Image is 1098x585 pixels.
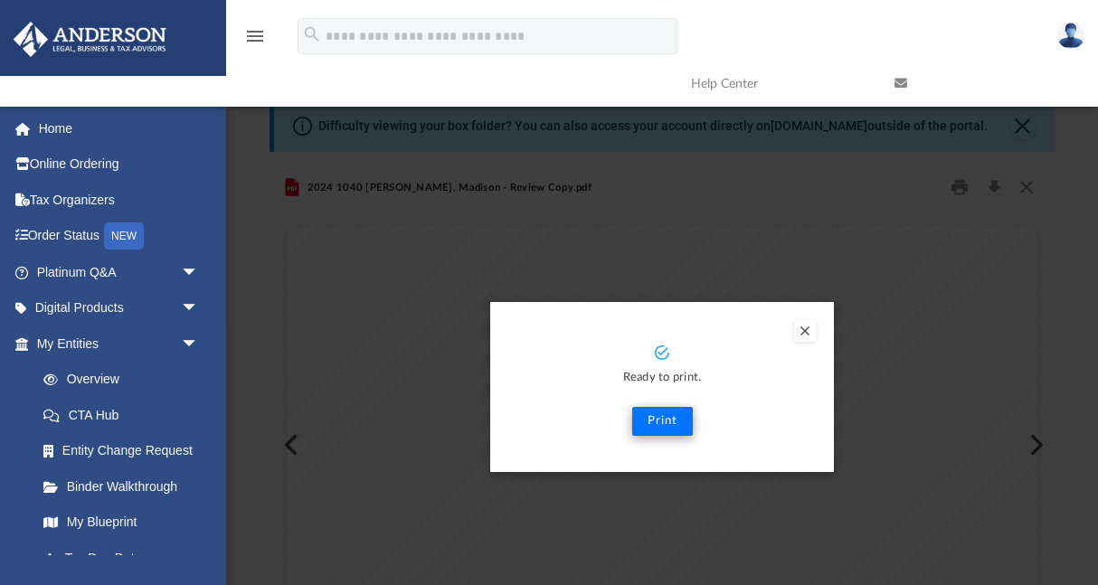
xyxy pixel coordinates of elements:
div: NEW [104,222,144,250]
a: Binder Walkthrough [25,468,226,505]
a: Order StatusNEW [13,218,226,255]
a: CTA Hub [25,397,226,433]
img: User Pic [1057,23,1084,49]
a: Platinum Q&Aarrow_drop_down [13,254,226,290]
span: arrow_drop_down [181,290,217,327]
button: Print [632,407,693,436]
a: Overview [25,362,226,398]
a: menu [244,34,266,47]
a: Home [13,110,226,146]
a: My Blueprint [25,505,217,541]
img: Anderson Advisors Platinum Portal [8,22,172,57]
a: Entity Change Request [25,433,226,469]
span: arrow_drop_down [181,254,217,291]
a: Tax Due Dates [25,540,226,576]
a: Tax Organizers [13,182,226,218]
a: My Entitiesarrow_drop_down [13,326,226,362]
a: Online Ordering [13,146,226,183]
i: menu [244,25,266,47]
a: Help Center [677,48,881,119]
span: arrow_drop_down [181,326,217,363]
a: Digital Productsarrow_drop_down [13,290,226,326]
p: Ready to print. [508,368,816,389]
i: search [302,24,322,44]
